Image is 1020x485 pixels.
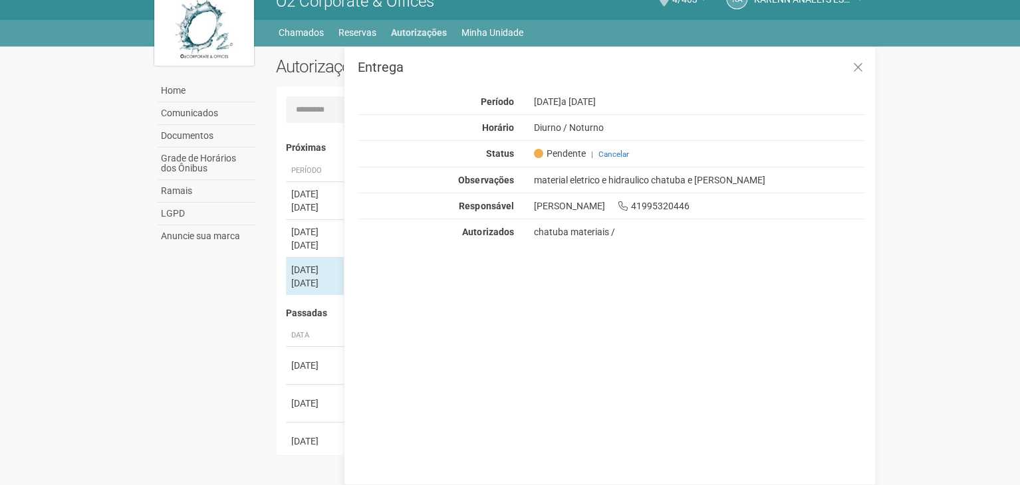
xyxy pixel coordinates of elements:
strong: Responsável [459,201,513,211]
h4: Próximas [286,143,856,153]
div: [DATE] [291,397,340,410]
div: [DATE] [291,359,340,372]
a: Grade de Horários dos Ônibus [158,147,256,180]
div: [DATE] [291,201,340,214]
div: material eletrico e hidraulico chatuba e [PERSON_NAME] [523,174,875,186]
div: [DATE] [291,225,340,239]
a: Minha Unidade [461,23,523,42]
h4: Passadas [286,308,856,318]
div: [PERSON_NAME] 41995320446 [523,200,875,212]
a: Home [158,80,256,102]
span: a [DATE] [561,96,595,107]
div: Diurno / Noturno [523,122,875,134]
strong: Período [480,96,513,107]
a: Ramais [158,180,256,203]
span: | [590,149,592,159]
div: [DATE] [291,187,340,201]
strong: Status [485,148,513,159]
strong: Horário [481,122,513,133]
div: [DATE] [291,435,340,448]
div: chatuba materiais / [533,226,865,238]
h2: Autorizações [276,56,561,76]
a: LGPD [158,203,256,225]
div: [DATE] [523,96,875,108]
a: Anuncie sua marca [158,225,256,247]
div: [DATE] [291,239,340,252]
div: [DATE] [291,276,340,290]
div: [DATE] [291,263,340,276]
a: Documentos [158,125,256,147]
th: Data [286,325,346,347]
h3: Entrega [358,60,865,74]
span: Pendente [533,147,585,159]
a: Autorizações [391,23,447,42]
strong: Autorizados [462,227,513,237]
strong: Observações [458,175,513,185]
a: Comunicados [158,102,256,125]
a: Cancelar [598,149,628,159]
th: Período [286,160,346,182]
a: Chamados [279,23,324,42]
a: Reservas [338,23,376,42]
